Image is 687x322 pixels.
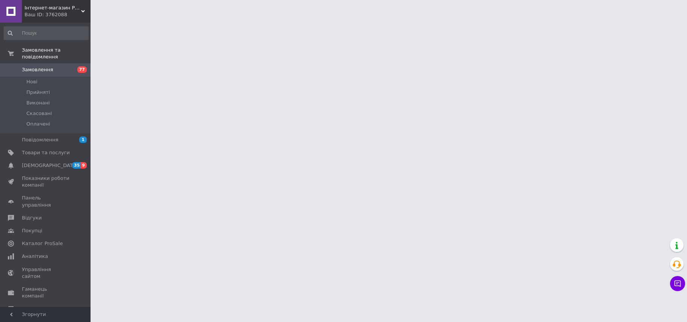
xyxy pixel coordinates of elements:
[22,195,70,208] span: Панель управління
[79,136,87,143] span: 1
[25,11,91,18] div: Ваш ID: 3762088
[22,215,41,221] span: Відгуки
[26,89,50,96] span: Прийняті
[22,240,63,247] span: Каталог ProSale
[22,286,70,299] span: Гаманець компанії
[4,26,89,40] input: Пошук
[72,162,81,169] span: 35
[22,47,91,60] span: Замовлення та повідомлення
[26,78,37,85] span: Нові
[22,227,42,234] span: Покупці
[22,175,70,189] span: Показники роботи компанії
[81,162,87,169] span: 9
[22,66,53,73] span: Замовлення
[26,110,52,117] span: Скасовані
[22,136,58,143] span: Повідомлення
[22,266,70,280] span: Управління сайтом
[26,100,50,106] span: Виконані
[22,253,48,260] span: Аналітика
[670,276,685,291] button: Чат з покупцем
[22,162,78,169] span: [DEMOGRAPHIC_DATA]
[22,305,41,312] span: Маркет
[25,5,81,11] span: Інтернет-магазин Premium Pro
[77,66,87,73] span: 77
[22,149,70,156] span: Товари та послуги
[26,121,50,127] span: Оплачені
